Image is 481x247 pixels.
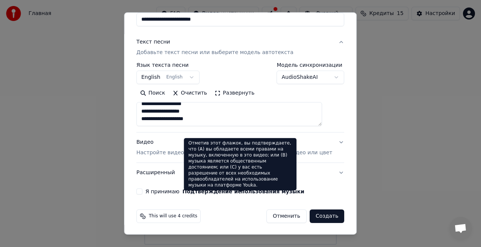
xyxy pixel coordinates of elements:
button: Я принимаю [183,189,304,194]
div: Текст песниДобавьте текст песни или выберите модель автотекста [136,62,344,132]
label: Я принимаю [145,189,304,194]
button: Создать [310,209,344,223]
button: Поиск [136,87,169,99]
button: Текст песниДобавьте текст песни или выберите модель автотекста [136,32,344,62]
button: Расширенный [136,163,344,182]
button: Очистить [169,87,211,99]
button: ВидеоНастройте видео караоке: используйте изображение, видео или цвет [136,133,344,163]
p: Добавьте текст песни или выберите модель автотекста [136,49,293,56]
label: Язык текста песни [136,62,200,68]
div: Видео [136,139,332,157]
div: Отметив этот флажок, вы подтверждаете, что (A) вы обладаете всеми правами на музыку, включенную в... [184,138,296,191]
button: Отменить [266,209,307,223]
p: Настройте видео караоке: используйте изображение, видео или цвет [136,149,332,157]
span: This will use 4 credits [149,213,197,219]
button: Развернуть [211,87,258,99]
label: Модель синхронизации [277,62,345,68]
div: Текст песни [136,38,170,46]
